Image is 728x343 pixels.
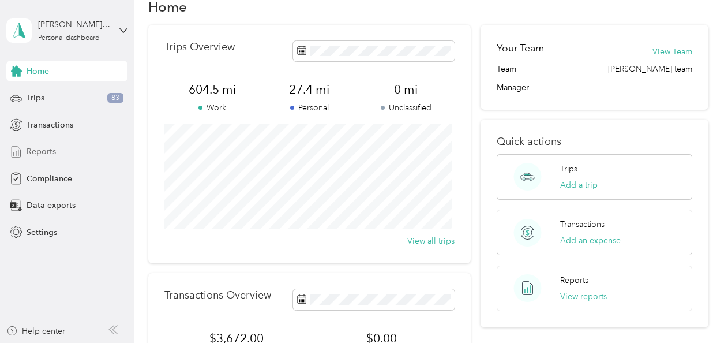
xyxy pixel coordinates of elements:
[497,63,516,75] span: Team
[27,199,76,211] span: Data exports
[560,179,598,191] button: Add a trip
[560,163,577,175] p: Trips
[358,102,455,114] p: Unclassified
[560,234,621,247] button: Add an expense
[164,41,235,53] p: Trips Overview
[497,81,529,94] span: Manager
[560,274,588,286] p: Reports
[38,35,100,42] div: Personal dashboard
[358,81,455,98] span: 0 mi
[560,218,605,230] p: Transactions
[560,290,607,303] button: View reports
[261,81,358,98] span: 27.4 mi
[497,136,692,148] p: Quick actions
[27,92,44,104] span: Trips
[148,1,187,13] h1: Home
[27,119,73,131] span: Transactions
[27,226,57,238] span: Settings
[663,278,728,343] iframe: Everlance-gr Chat Button Frame
[690,81,692,94] span: -
[27,173,72,185] span: Compliance
[6,325,65,337] button: Help center
[27,65,49,77] span: Home
[652,46,692,58] button: View Team
[164,289,271,301] p: Transactions Overview
[261,102,358,114] p: Personal
[27,146,56,158] span: Reports
[107,93,123,103] span: 83
[38,18,110,31] div: [PERSON_NAME] Ford
[497,41,544,55] h2: Your Team
[164,102,261,114] p: Work
[608,63,692,75] span: [PERSON_NAME] team
[407,235,455,247] button: View all trips
[164,81,261,98] span: 604.5 mi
